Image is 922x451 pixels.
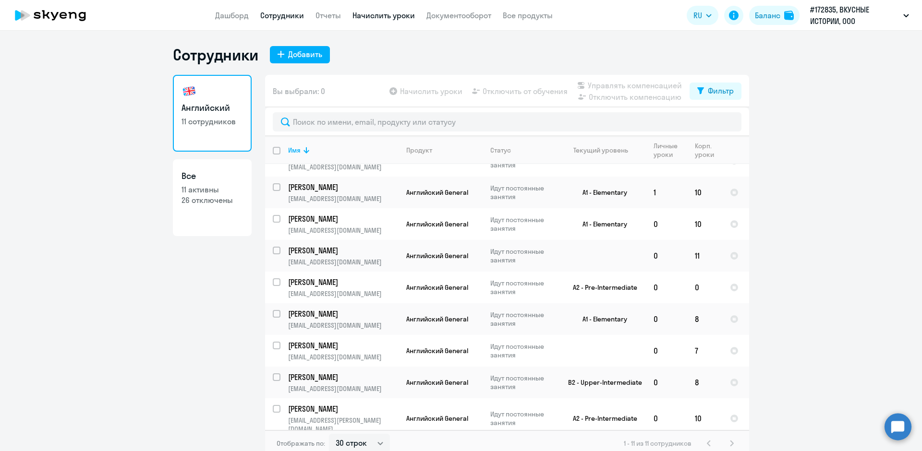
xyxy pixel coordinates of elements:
div: Статус [490,146,556,154]
div: Корп. уроки [695,142,716,159]
p: [PERSON_NAME] [288,309,397,319]
p: Идут постоянные занятия [490,184,556,201]
div: Баланс [755,10,780,21]
p: Идут постоянные занятия [490,342,556,359]
h3: Английский [182,102,243,114]
span: Английский General [406,283,468,292]
p: Идут постоянные занятия [490,310,556,328]
span: Вы выбрали: 0 [273,85,325,97]
p: [EMAIL_ADDRESS][PERSON_NAME][DOMAIN_NAME] [288,416,398,433]
span: Английский General [406,220,468,228]
div: Фильтр [708,85,734,96]
p: Идут постоянные занятия [490,410,556,427]
a: [PERSON_NAME] [288,372,398,382]
span: Английский General [406,251,468,260]
td: A1 - Elementary [557,177,646,208]
p: [EMAIL_ADDRESS][DOMAIN_NAME] [288,289,398,298]
a: [PERSON_NAME] [288,182,398,192]
div: Продукт [406,146,432,154]
div: Личные уроки [654,142,680,159]
p: [EMAIL_ADDRESS][DOMAIN_NAME] [288,258,398,266]
p: 26 отключены [182,195,243,205]
td: 11 [687,240,722,272]
p: [EMAIL_ADDRESS][DOMAIN_NAME] [288,163,398,171]
img: english [182,83,197,99]
button: Балансbalance [749,6,800,25]
a: Все продукты [503,11,553,20]
div: Личные уроки [654,142,687,159]
td: 0 [646,335,687,367]
div: Корп. уроки [695,142,722,159]
p: [PERSON_NAME] [288,214,397,224]
td: 0 [646,208,687,240]
td: 0 [687,272,722,303]
span: Английский General [406,414,468,423]
span: Английский General [406,346,468,355]
p: #172835, ВКУСНЫЕ ИСТОРИИ, ООО [810,4,899,27]
div: Имя [288,146,398,154]
a: Отчеты [315,11,341,20]
div: Добавить [288,48,322,60]
a: Дашборд [215,11,249,20]
p: 11 сотрудников [182,116,243,127]
p: [EMAIL_ADDRESS][DOMAIN_NAME] [288,226,398,235]
p: Идут постоянные занятия [490,215,556,233]
a: [PERSON_NAME] [288,277,398,287]
div: Текущий уровень [564,146,645,154]
td: 8 [687,367,722,398]
td: 8 [687,303,722,335]
a: [PERSON_NAME] [288,245,398,256]
a: Документооборот [426,11,491,20]
div: Текущий уровень [573,146,628,154]
td: 10 [687,208,722,240]
p: [PERSON_NAME] [288,340,397,351]
a: Все11 активны26 отключены [173,159,252,236]
h1: Сотрудники [173,45,258,64]
td: B2 - Upper-Intermediate [557,367,646,398]
div: Продукт [406,146,482,154]
p: [PERSON_NAME] [288,182,397,192]
button: Фильтр [690,83,741,100]
span: 1 - 11 из 11 сотрудников [624,439,691,448]
a: [PERSON_NAME] [288,309,398,319]
a: Начислить уроки [352,11,415,20]
td: 7 [687,335,722,367]
input: Поиск по имени, email, продукту или статусу [273,112,741,131]
a: Английский11 сотрудников [173,75,252,152]
p: [PERSON_NAME] [288,277,397,287]
p: [EMAIL_ADDRESS][DOMAIN_NAME] [288,384,398,393]
span: Английский General [406,188,468,197]
p: 11 активны [182,184,243,195]
span: Английский General [406,378,468,387]
a: [PERSON_NAME] [288,404,398,414]
p: Идут постоянные занятия [490,247,556,264]
p: [PERSON_NAME] [288,245,397,256]
p: [PERSON_NAME] [288,404,397,414]
p: Идут постоянные занятия [490,279,556,296]
p: [PERSON_NAME] [288,372,397,382]
td: 0 [646,398,687,439]
td: 1 [646,177,687,208]
button: #172835, ВКУСНЫЕ ИСТОРИИ, ООО [805,4,914,27]
td: A2 - Pre-Intermediate [557,398,646,439]
td: 0 [646,240,687,272]
td: A2 - Pre-Intermediate [557,272,646,303]
td: 0 [646,367,687,398]
button: Добавить [270,46,330,63]
a: Сотрудники [260,11,304,20]
td: 0 [646,272,687,303]
div: Статус [490,146,511,154]
td: A1 - Elementary [557,303,646,335]
span: RU [693,10,702,21]
img: balance [784,11,794,20]
span: Отображать по: [277,439,325,448]
a: [PERSON_NAME] [288,340,398,351]
td: A1 - Elementary [557,208,646,240]
p: [EMAIL_ADDRESS][DOMAIN_NAME] [288,194,398,203]
button: RU [687,6,718,25]
span: Английский General [406,315,468,323]
p: [EMAIL_ADDRESS][DOMAIN_NAME] [288,353,398,361]
td: 0 [646,303,687,335]
p: Идут постоянные занятия [490,374,556,391]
